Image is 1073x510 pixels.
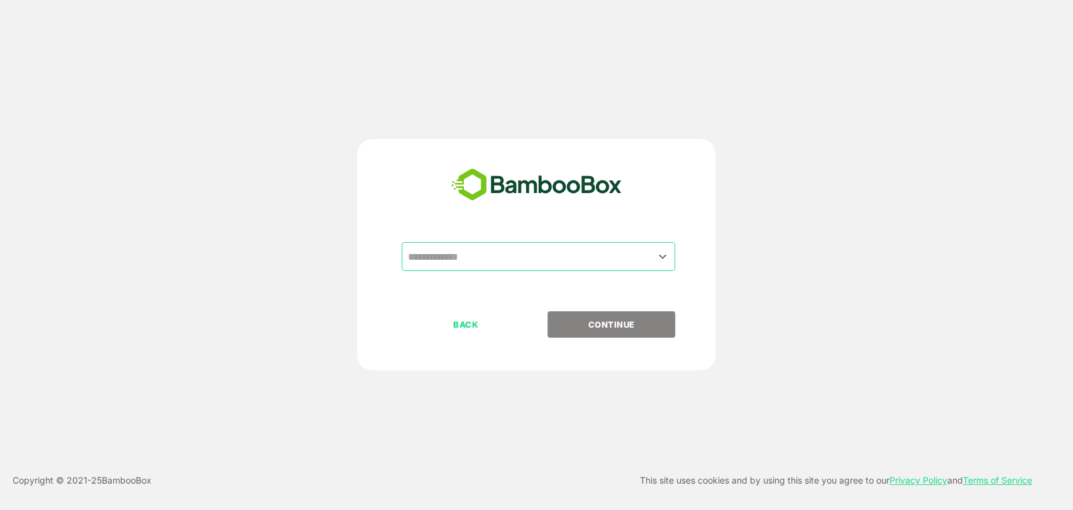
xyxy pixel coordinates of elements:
[889,475,947,485] a: Privacy Policy
[548,311,675,338] button: CONTINUE
[640,473,1032,488] p: This site uses cookies and by using this site you agree to our and
[654,248,671,265] button: Open
[13,473,151,488] p: Copyright © 2021- 25 BambooBox
[549,318,674,331] p: CONTINUE
[963,475,1032,485] a: Terms of Service
[402,311,529,338] button: BACK
[444,164,629,206] img: bamboobox
[403,318,529,331] p: BACK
